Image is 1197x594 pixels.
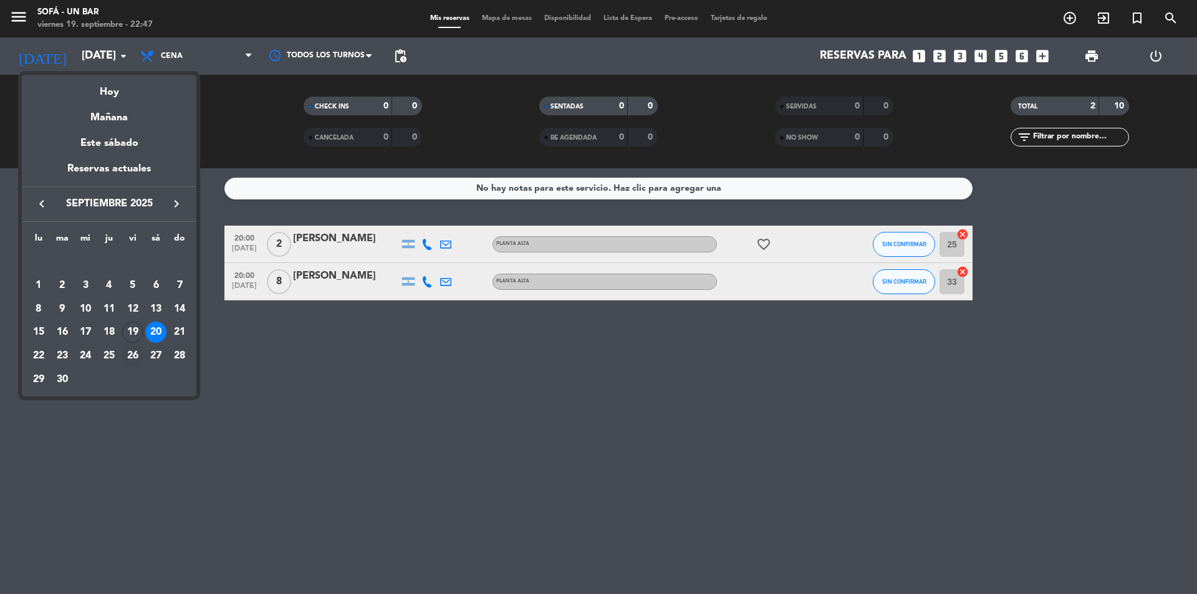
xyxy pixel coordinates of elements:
[22,161,196,186] div: Reservas actuales
[169,299,190,320] div: 14
[168,231,191,251] th: domingo
[27,250,191,274] td: SEP.
[168,274,191,297] td: 7 de septiembre de 2025
[75,345,96,366] div: 24
[165,196,188,212] button: keyboard_arrow_right
[74,297,97,321] td: 10 de septiembre de 2025
[28,275,49,296] div: 1
[28,322,49,343] div: 15
[53,196,165,212] span: septiembre 2025
[169,345,190,366] div: 28
[97,344,121,368] td: 25 de septiembre de 2025
[27,274,50,297] td: 1 de septiembre de 2025
[145,320,168,344] td: 20 de septiembre de 2025
[169,275,190,296] div: 7
[27,320,50,344] td: 15 de septiembre de 2025
[50,344,74,368] td: 23 de septiembre de 2025
[99,299,120,320] div: 11
[168,320,191,344] td: 21 de septiembre de 2025
[122,345,143,366] div: 26
[28,369,49,390] div: 29
[145,275,166,296] div: 6
[145,297,168,321] td: 13 de septiembre de 2025
[122,275,143,296] div: 5
[74,344,97,368] td: 24 de septiembre de 2025
[168,297,191,321] td: 14 de septiembre de 2025
[22,100,196,126] div: Mañana
[34,196,49,211] i: keyboard_arrow_left
[169,322,190,343] div: 21
[121,274,145,297] td: 5 de septiembre de 2025
[74,320,97,344] td: 17 de septiembre de 2025
[27,297,50,321] td: 8 de septiembre de 2025
[22,126,196,161] div: Este sábado
[168,344,191,368] td: 28 de septiembre de 2025
[50,368,74,391] td: 30 de septiembre de 2025
[145,274,168,297] td: 6 de septiembre de 2025
[145,345,166,366] div: 27
[145,344,168,368] td: 27 de septiembre de 2025
[74,274,97,297] td: 3 de septiembre de 2025
[169,196,184,211] i: keyboard_arrow_right
[99,275,120,296] div: 4
[27,231,50,251] th: lunes
[28,299,49,320] div: 8
[50,297,74,321] td: 9 de septiembre de 2025
[75,299,96,320] div: 10
[52,299,73,320] div: 9
[52,275,73,296] div: 2
[121,231,145,251] th: viernes
[97,320,121,344] td: 18 de septiembre de 2025
[52,369,73,390] div: 30
[28,345,49,366] div: 22
[22,75,196,100] div: Hoy
[74,231,97,251] th: miércoles
[50,231,74,251] th: martes
[99,345,120,366] div: 25
[121,297,145,321] td: 12 de septiembre de 2025
[75,322,96,343] div: 17
[122,299,143,320] div: 12
[52,322,73,343] div: 16
[121,344,145,368] td: 26 de septiembre de 2025
[97,297,121,321] td: 11 de septiembre de 2025
[27,368,50,391] td: 29 de septiembre de 2025
[121,320,145,344] td: 19 de septiembre de 2025
[27,344,50,368] td: 22 de septiembre de 2025
[145,231,168,251] th: sábado
[31,196,53,212] button: keyboard_arrow_left
[50,274,74,297] td: 2 de septiembre de 2025
[97,231,121,251] th: jueves
[99,322,120,343] div: 18
[145,299,166,320] div: 13
[145,322,166,343] div: 20
[122,322,143,343] div: 19
[97,274,121,297] td: 4 de septiembre de 2025
[75,275,96,296] div: 3
[52,345,73,366] div: 23
[50,320,74,344] td: 16 de septiembre de 2025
